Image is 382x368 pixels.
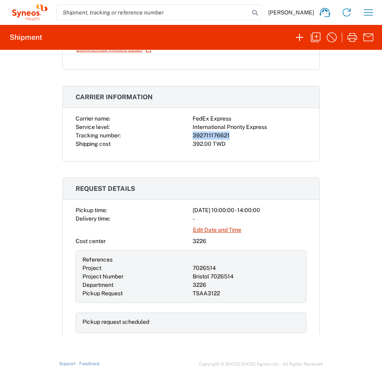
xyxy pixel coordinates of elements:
a: Edit Date and Time [193,223,242,237]
h2: Shipment [10,33,42,42]
div: Bristol 7026514 [193,272,300,281]
div: 7026514 [193,264,300,272]
div: Project [82,264,189,272]
a: Support [59,361,79,366]
span: [PERSON_NAME] [268,9,314,16]
div: International Priority Express [193,123,306,131]
span: Copyright © [DATE]-[DATE] Agistix Inc., All Rights Reserved [199,360,323,368]
span: Tracking number: [76,132,121,139]
span: Carrier information [76,93,153,101]
div: 392.00 TWD [193,140,306,148]
span: Delivery time: [76,215,110,222]
input: Shipment, tracking or reference number [57,5,249,20]
div: Department [82,281,189,289]
span: References [82,256,113,263]
span: Pickup time: [76,207,107,213]
div: 392711176621 [193,131,306,140]
span: Carrier name: [76,115,110,122]
div: Project Number [82,272,189,281]
span: Cost center [76,238,106,244]
div: TSAA3122 [193,289,300,298]
span: Pickup request scheduled [82,319,149,325]
div: Pickup Request [82,289,189,298]
span: Shipping cost [76,141,111,147]
span: Request details [76,185,135,192]
a: Feedback [79,361,100,366]
span: Service level: [76,124,110,130]
div: - [193,215,306,223]
div: [DATE] 10:00:00 - 14:00:00 [193,206,306,215]
div: FedEx Express [193,114,306,123]
div: 3226 [193,281,300,289]
div: 3226 [193,237,306,245]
